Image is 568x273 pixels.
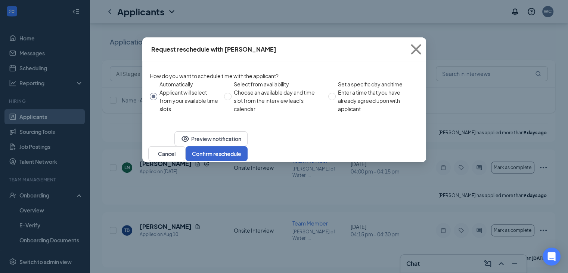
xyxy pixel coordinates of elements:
div: Automatically [159,80,218,88]
button: Confirm reschedule [186,146,248,161]
button: Cancel [148,146,186,161]
svg: Cross [406,39,426,59]
button: EyePreview notification [174,131,248,146]
div: Request reschedule with [PERSON_NAME] [151,45,276,53]
div: Open Intercom Messenger [543,248,561,266]
svg: Eye [181,134,190,143]
div: Enter a time that you have already agreed upon with applicant [338,88,413,113]
div: Applicant will select from your available time slots [159,88,218,113]
div: Choose an available day and time slot from the interview lead’s calendar [234,88,322,113]
div: Select from availability [234,80,322,88]
div: How do you want to schedule time with the applicant? [150,72,419,80]
button: Close [406,37,426,61]
div: Set a specific day and time [338,80,413,88]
